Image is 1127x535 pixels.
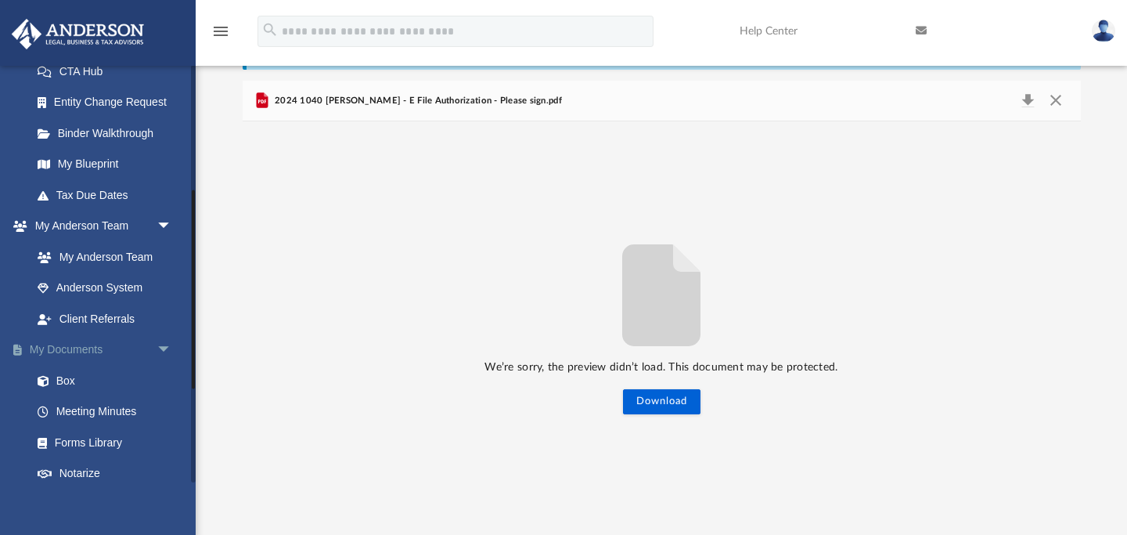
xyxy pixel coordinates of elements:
img: User Pic [1092,20,1115,42]
a: menu [211,30,230,41]
a: Meeting Minutes [22,396,196,428]
a: My Anderson Teamarrow_drop_down [11,211,188,242]
div: File preview [243,121,1081,526]
a: Binder Walkthrough [22,117,196,149]
a: My Anderson Team [22,241,180,273]
a: Box [22,365,188,396]
div: Preview [243,81,1081,526]
span: 2024 1040 [PERSON_NAME] - E File Authorization - Please sign.pdf [272,94,562,108]
a: My Documentsarrow_drop_down [11,334,196,366]
a: Entity Change Request [22,87,196,118]
i: search [261,21,279,38]
a: Tax Due Dates [22,179,196,211]
a: My Blueprint [22,149,188,180]
button: Close [1042,90,1070,112]
img: Anderson Advisors Platinum Portal [7,19,149,49]
span: arrow_drop_down [157,334,188,367]
button: Download [623,389,700,414]
a: CTA Hub [22,56,196,87]
i: menu [211,22,230,41]
a: Anderson System [22,273,188,304]
span: arrow_drop_down [157,211,188,243]
a: Client Referrals [22,303,188,334]
p: We’re sorry, the preview didn’t load. This document may be protected. [243,358,1081,378]
a: Forms Library [22,427,188,458]
button: Download [1014,90,1042,112]
a: Notarize [22,458,196,490]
